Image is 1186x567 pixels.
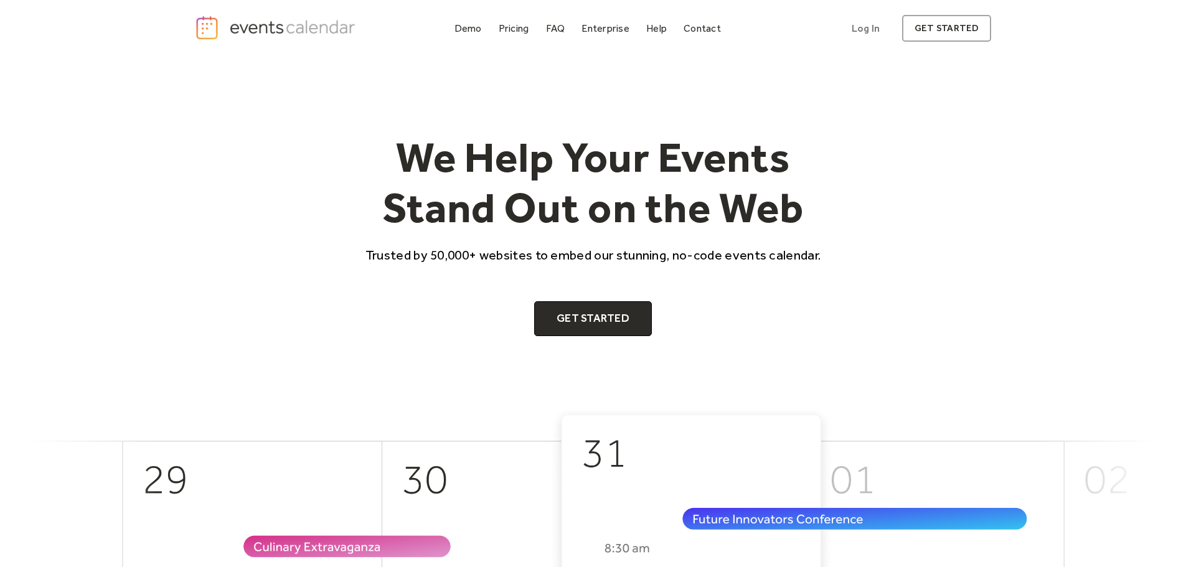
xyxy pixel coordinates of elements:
[646,25,667,32] div: Help
[546,25,565,32] div: FAQ
[902,15,991,42] a: get started
[534,301,652,336] a: Get Started
[679,20,726,37] a: Contact
[581,25,629,32] div: Enterprise
[577,20,634,37] a: Enterprise
[499,25,529,32] div: Pricing
[449,20,487,37] a: Demo
[354,132,832,233] h1: We Help Your Events Stand Out on the Web
[641,20,672,37] a: Help
[354,246,832,264] p: Trusted by 50,000+ websites to embed our stunning, no-code events calendar.
[839,15,892,42] a: Log In
[684,25,721,32] div: Contact
[454,25,482,32] div: Demo
[494,20,534,37] a: Pricing
[541,20,570,37] a: FAQ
